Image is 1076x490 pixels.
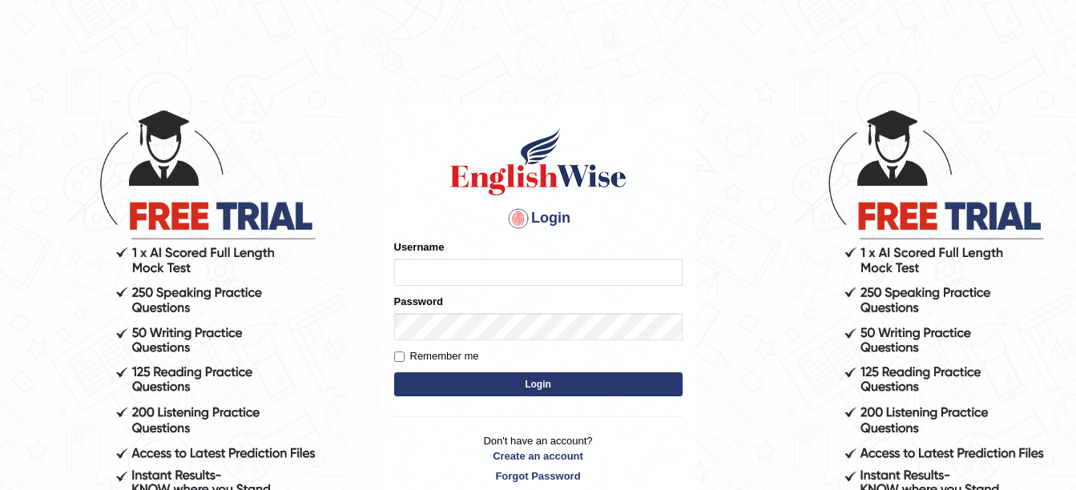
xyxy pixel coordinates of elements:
input: Remember me [394,351,405,362]
button: Login [394,372,683,396]
label: Password [394,294,443,309]
a: Create an account [394,448,683,464]
label: Username [394,239,445,255]
img: Logo of English Wise sign in for intelligent practice with AI [447,126,630,198]
a: Forgot Password [394,468,683,484]
h4: Login [394,206,683,231]
label: Remember me [394,348,479,364]
p: Don't have an account? [394,433,683,483]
